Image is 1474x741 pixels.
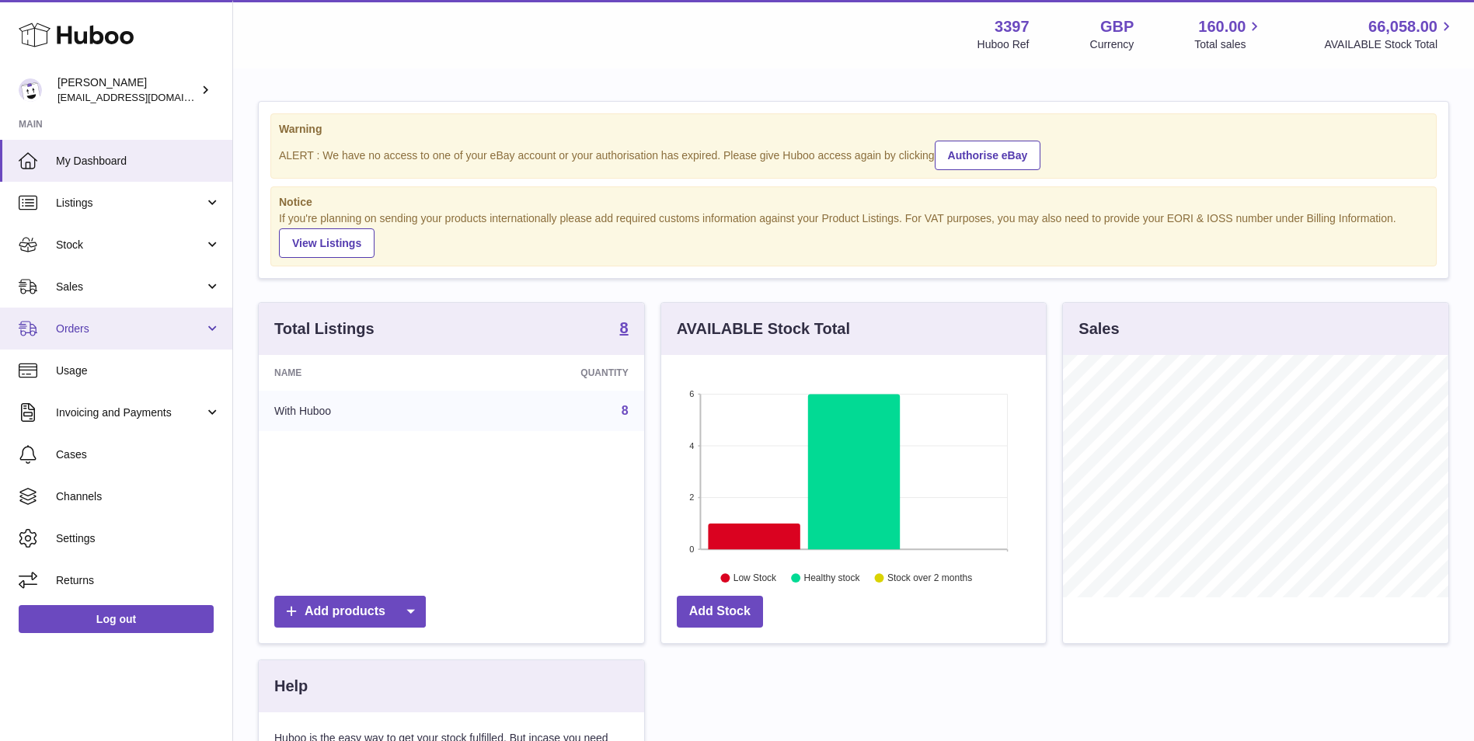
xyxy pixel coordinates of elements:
span: Cases [56,447,221,462]
div: Huboo Ref [977,37,1030,52]
span: Channels [56,489,221,504]
th: Name [259,355,462,391]
a: Add products [274,596,426,628]
h3: AVAILABLE Stock Total [677,318,850,339]
h3: Help [274,676,308,697]
a: View Listings [279,228,375,258]
div: Currency [1090,37,1134,52]
h3: Total Listings [274,318,375,339]
span: My Dashboard [56,154,221,169]
span: Total sales [1194,37,1263,52]
a: 66,058.00 AVAILABLE Stock Total [1324,16,1455,52]
div: [PERSON_NAME] [57,75,197,105]
strong: GBP [1100,16,1134,37]
span: 160.00 [1198,16,1246,37]
span: Orders [56,322,204,336]
span: Usage [56,364,221,378]
text: 0 [689,544,694,554]
div: If you're planning on sending your products internationally please add required customs informati... [279,211,1428,258]
strong: Notice [279,195,1428,210]
span: 66,058.00 [1368,16,1437,37]
td: With Huboo [259,391,462,431]
a: 8 [622,404,629,417]
a: Log out [19,605,214,633]
text: 4 [689,441,694,451]
span: AVAILABLE Stock Total [1324,37,1455,52]
span: Returns [56,573,221,588]
span: Invoicing and Payments [56,405,204,420]
span: Listings [56,196,204,210]
th: Quantity [462,355,643,391]
strong: 8 [620,320,629,336]
a: Add Stock [677,596,763,628]
text: 6 [689,389,694,398]
a: Authorise eBay [935,141,1041,170]
div: ALERT : We have no access to one of your eBay account or your authorisation has expired. Please g... [279,138,1428,170]
span: [EMAIL_ADDRESS][DOMAIN_NAME] [57,91,228,103]
span: Settings [56,531,221,546]
a: 160.00 Total sales [1194,16,1263,52]
span: Sales [56,280,204,294]
img: sales@canchema.com [19,78,42,102]
text: Healthy stock [803,573,860,584]
a: 8 [620,320,629,339]
text: Low Stock [734,573,777,584]
span: Stock [56,238,204,252]
h3: Sales [1078,318,1119,339]
strong: 3397 [995,16,1030,37]
strong: Warning [279,122,1428,137]
text: 2 [689,493,694,503]
text: Stock over 2 months [887,573,972,584]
